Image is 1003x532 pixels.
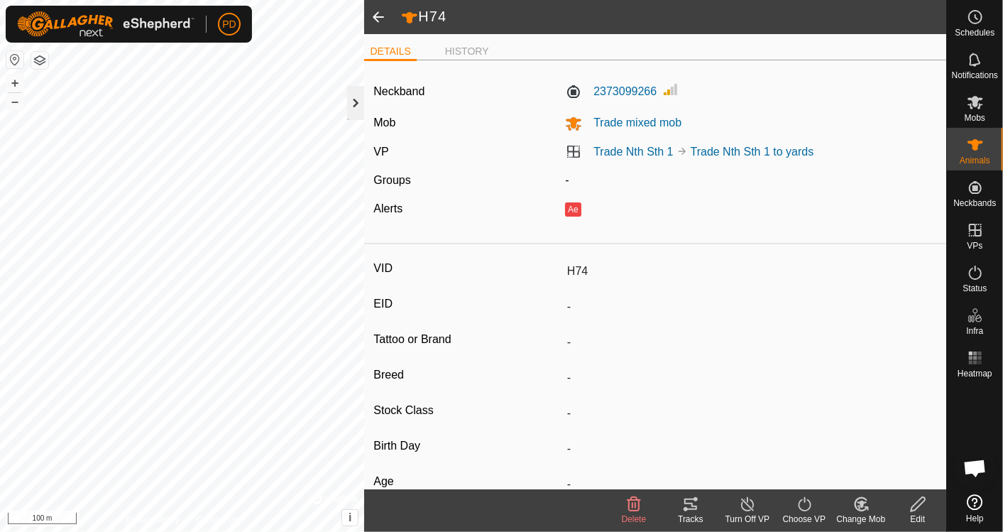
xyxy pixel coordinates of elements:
span: i [349,511,351,523]
label: Tattoo or Brand [373,330,561,349]
div: Change Mob [833,513,889,526]
a: Trade Nth Sth 1 [593,146,673,158]
span: Neckbands [953,199,996,207]
label: VID [373,259,561,278]
span: Notifications [952,71,998,80]
label: 2373099266 [565,83,657,100]
div: - [559,172,943,189]
span: PD [222,17,236,32]
label: Birth Day [373,437,561,455]
div: Open chat [954,447,997,489]
a: Privacy Policy [126,514,180,526]
label: Mob [373,116,395,129]
label: Stock Class [373,401,561,420]
button: + [6,75,23,92]
img: to [676,146,688,157]
span: Mobs [965,114,985,122]
a: Trade Nth Sth 1 to yards [691,146,814,158]
label: VP [373,146,388,158]
div: Tracks [662,513,719,526]
button: i [342,510,358,526]
div: Turn Off VP [719,513,776,526]
span: VPs [967,241,982,250]
button: Ae [565,202,581,217]
span: Schedules [955,28,994,37]
label: Groups [373,174,410,186]
span: Animals [960,156,990,165]
span: Infra [966,327,983,335]
img: Signal strength [662,81,679,98]
div: Edit [889,513,946,526]
button: – [6,93,23,110]
span: Heatmap [958,369,992,378]
a: Contact Us [196,514,238,526]
li: HISTORY [439,44,495,59]
button: Map Layers [31,52,48,69]
div: Choose VP [776,513,833,526]
label: EID [373,295,561,313]
label: Breed [373,366,561,384]
span: Status [963,284,987,293]
img: Gallagher Logo [17,11,194,37]
label: Neckband [373,83,424,100]
a: Help [947,489,1003,528]
label: Age [373,472,561,491]
label: Alerts [373,202,402,215]
span: Delete [622,514,647,524]
span: Help [966,514,984,523]
li: DETAILS [364,44,416,61]
button: Reset Map [6,51,23,68]
span: Trade mixed mob [582,116,681,129]
h2: H74 [401,8,946,26]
